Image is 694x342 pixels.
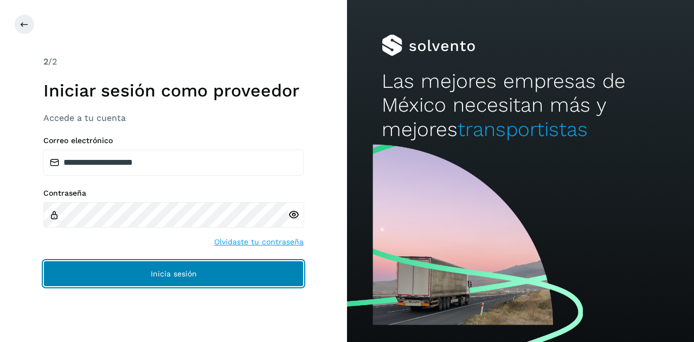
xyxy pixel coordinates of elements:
[43,55,304,68] div: /2
[458,118,588,141] span: transportistas
[43,113,304,123] h3: Accede a tu cuenta
[43,136,304,145] label: Correo electrónico
[43,261,304,287] button: Inicia sesión
[43,80,304,101] h1: Iniciar sesión como proveedor
[382,69,659,141] h2: Las mejores empresas de México necesitan más y mejores
[214,236,304,248] a: Olvidaste tu contraseña
[43,189,304,198] label: Contraseña
[43,56,48,67] span: 2
[151,270,197,278] span: Inicia sesión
